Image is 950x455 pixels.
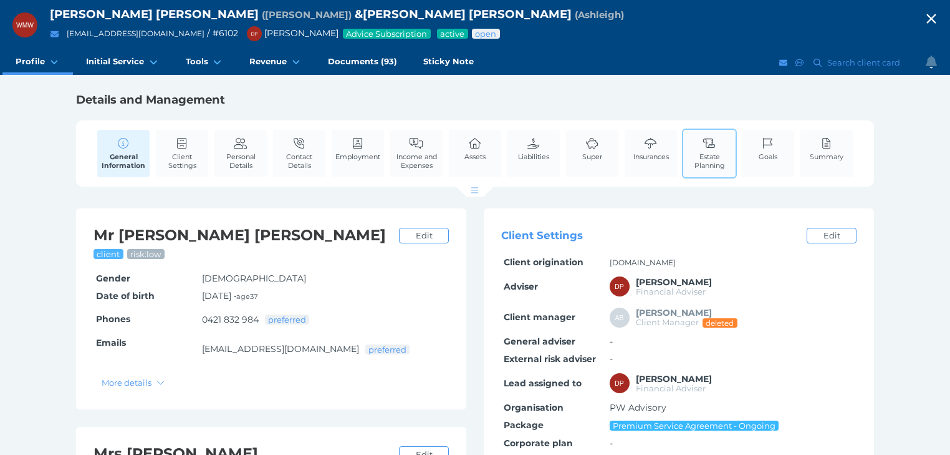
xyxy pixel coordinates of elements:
[504,438,573,449] span: Corporate plan
[807,228,856,243] a: Edit
[410,230,438,240] span: Edit
[159,152,205,170] span: Client Settings
[636,317,699,327] span: Client Manager (DELETED)
[810,152,843,161] span: Summary
[610,373,630,393] div: David Parry
[156,130,208,177] a: Client Settings
[247,26,262,41] div: David Parry
[633,152,669,161] span: Insurances
[636,373,712,384] span: David Parry
[345,29,428,39] span: Advice Subscription
[73,50,172,75] a: Initial Service
[207,27,238,39] span: / # 6102
[94,226,393,245] h2: Mr [PERSON_NAME] [PERSON_NAME]
[504,419,544,431] span: Package
[759,152,777,161] span: Goals
[504,402,564,413] span: Organisation
[825,57,906,67] span: Search client card
[202,314,259,325] a: 0421 832 984
[582,152,602,161] span: Super
[16,56,45,67] span: Profile
[186,56,208,67] span: Tools
[267,315,307,325] span: preferred
[315,50,410,75] a: Documents (93)
[214,130,267,177] a: Personal Details
[615,283,624,290] span: DP
[2,50,73,75] a: Profile
[96,249,121,259] span: client
[575,9,624,21] span: Preferred name
[335,152,380,161] span: Employment
[202,273,306,284] span: [DEMOGRAPHIC_DATA]
[612,421,777,431] span: Premium Service Agreement - Ongoing
[777,55,790,71] button: Email
[249,56,287,67] span: Revenue
[610,402,666,413] span: PW Advisory
[615,379,624,387] span: DP
[202,343,359,355] a: [EMAIL_ADDRESS][DOMAIN_NAME]
[399,228,449,243] a: Edit
[636,276,712,288] span: David Parry
[705,318,734,328] span: deleted
[96,378,154,388] span: More details
[355,7,572,21] span: & [PERSON_NAME] [PERSON_NAME]
[218,152,264,170] span: Personal Details
[251,31,257,37] span: DP
[12,12,37,37] div: Wade Miles Woodley
[95,374,171,390] button: More details
[236,292,258,301] small: age 37
[518,152,549,161] span: Liabilities
[504,378,582,389] span: Lead assigned to
[50,7,259,21] span: [PERSON_NAME] [PERSON_NAME]
[96,290,155,301] span: Date of birth
[610,336,613,347] span: -
[236,50,315,75] a: Revenue
[686,152,732,170] span: Estate Planning
[683,130,736,177] a: Estate Planning
[273,130,325,177] a: Contact Details
[390,130,443,177] a: Income and Expenses
[100,152,146,170] span: General Information
[504,281,538,292] span: Adviser
[97,130,150,177] a: General Information
[368,345,408,355] span: preferred
[579,130,605,168] a: Super
[808,55,906,71] button: Search client card
[636,286,706,296] span: Financial Adviser
[96,273,130,284] span: Gender
[332,130,383,168] a: Employment
[262,9,352,21] span: Preferred name
[515,130,552,168] a: Liabilities
[610,308,630,328] div: Andre Burress
[615,314,623,321] span: AB
[636,383,706,393] span: Financial Adviser
[818,230,845,240] span: Edit
[16,22,34,29] span: WMW
[76,92,874,107] h1: Details and Management
[794,55,806,71] button: SMS
[504,353,596,364] span: External risk adviser
[756,130,780,168] a: Goals
[464,152,486,161] span: Assets
[96,313,130,325] span: Phones
[504,311,575,323] span: Client manager
[461,130,489,168] a: Assets
[636,307,712,318] span: Andre Burress (DELETED)
[504,336,575,347] span: General adviser
[501,230,583,242] span: Client Settings
[610,438,613,449] span: -
[610,353,613,364] span: -
[393,152,439,170] span: Income and Expenses
[47,26,62,42] button: Email
[504,257,583,268] span: Client origination
[610,276,630,296] div: David Parry
[474,29,497,39] span: Advice status: Review not yet booked in
[328,56,397,67] span: Documents (93)
[202,290,258,301] span: [DATE] •
[276,152,322,170] span: Contact Details
[96,337,126,348] span: Emails
[241,27,338,39] span: [PERSON_NAME]
[807,130,847,168] a: Summary
[630,130,672,168] a: Insurances
[439,29,466,39] span: Service package status: Active service agreement in place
